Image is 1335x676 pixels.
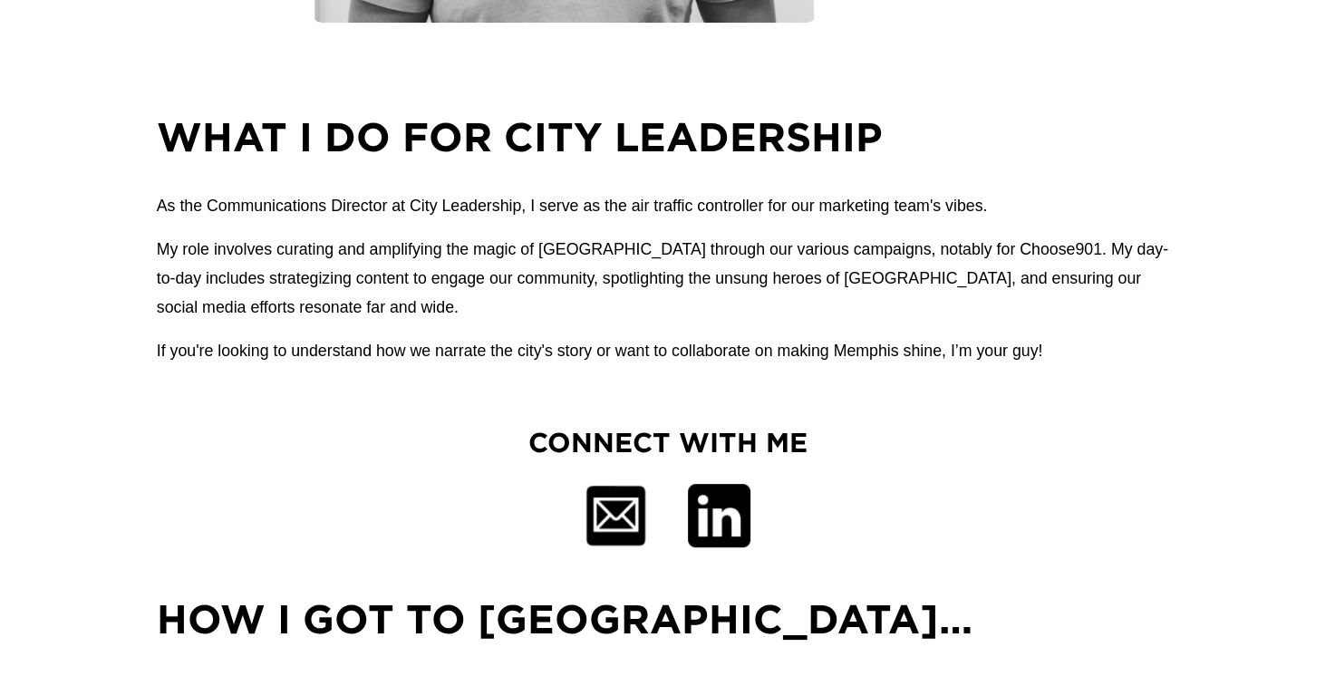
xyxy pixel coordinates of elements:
p: If you're looking to understand how we narrate the city's story or want to collaborate on making ... [157,337,1179,366]
h2: How I got to [GEOGRAPHIC_DATA]… [157,593,1179,645]
p: As the Communications Director at City Leadership, I serve as the air traffic controller for our ... [157,192,1179,221]
h2: What I do for city Leadership [157,111,1179,163]
h3: CONNECT WITH ME [518,424,817,461]
p: My role involves curating and amplifying the magic of [GEOGRAPHIC_DATA] through our various campa... [157,236,1179,323]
